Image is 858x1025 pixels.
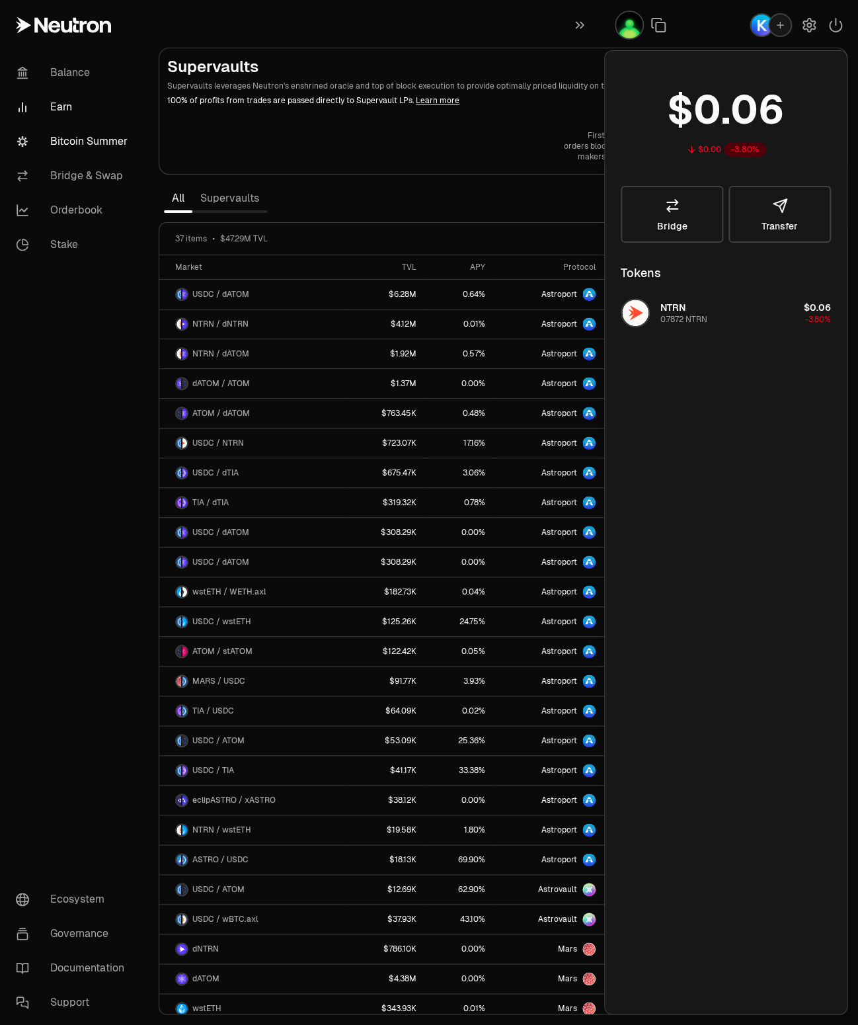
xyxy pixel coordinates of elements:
a: dNTRN LogodNTRN [159,934,346,963]
img: NTRN Logo [182,438,187,448]
a: Mars [493,994,604,1023]
a: Bitcoin Summer [5,124,143,159]
a: dATOM LogoATOM LogodATOM / ATOM [159,369,346,398]
span: USDC / dATOM [192,557,249,567]
img: xASTRO Logo [182,795,187,805]
div: $0.00 [698,144,721,155]
a: NTRN LogodNTRN LogoNTRN / dNTRN [159,309,346,339]
span: Transfer [761,222,798,231]
a: Astroport [493,309,604,339]
img: NTRN Logo [176,825,181,835]
img: dATOM Logo [176,973,187,984]
a: $786.10K [346,934,424,963]
div: Market [175,262,338,272]
img: eclipASTRO Logo [176,795,181,805]
a: 0.00% [424,964,493,993]
img: ATOM Logo [182,884,187,895]
span: ATOM / dATOM [192,408,250,419]
a: $675.47K [346,458,424,487]
a: Astrovault [493,905,604,934]
img: dATOM Logo [182,289,187,300]
a: Support [5,985,143,1020]
span: Astroport [541,825,577,835]
span: Astroport [541,497,577,508]
img: wBTC.axl Logo [182,914,187,924]
img: dATOM Logo [182,348,187,359]
a: $308.29K [346,548,424,577]
span: Astroport [541,468,577,478]
img: USDC Logo [176,527,181,538]
a: $91.77K [346,667,424,696]
div: TVL [354,262,416,272]
a: dATOM LogodATOM [159,964,346,993]
img: dATOM Logo [182,527,187,538]
a: $308.29K [346,518,424,547]
span: wstETH / WETH.axl [192,587,266,597]
span: USDC / ATOM [192,735,245,746]
a: Bridge & Swap [5,159,143,193]
a: 0.64% [424,280,493,309]
span: NTRN / wstETH [192,825,251,835]
span: USDC / wBTC.axl [192,914,258,924]
a: $4.12M [346,309,424,339]
a: $12.69K [346,875,424,904]
img: ASTRO Logo [176,854,181,865]
a: wstETH LogoWETH.axl LogowstETH / WETH.axl [159,577,346,606]
img: USDC Logo [182,854,187,865]
div: APY [432,262,485,272]
p: Supervaults leverages Neutron's enshrined oracle and top of block execution to provide optimally ... [167,80,744,92]
a: 3.06% [424,458,493,487]
a: 43.10% [424,905,493,934]
a: Astroport [493,280,604,309]
a: $4.38M [346,964,424,993]
span: $47.29M TVL [220,233,268,244]
a: 62.90% [424,875,493,904]
span: -3.80% [805,314,831,325]
button: Keplr primary wallet [615,11,644,40]
span: Astroport [541,676,577,686]
span: Astroport [541,319,577,329]
a: 17.16% [424,429,493,458]
img: NTRN Logo [622,300,648,326]
a: 0.04% [424,577,493,606]
img: USDC Logo [182,676,187,686]
span: USDC / dATOM [192,289,249,300]
a: ASTRO LogoUSDC LogoASTRO / USDC [159,845,346,874]
span: $0.06 [804,302,831,313]
img: USDC Logo [176,884,181,895]
a: eclipASTRO LogoxASTRO LogoeclipASTRO / xASTRO [159,786,346,815]
img: dTIA Logo [182,468,187,478]
img: dATOM Logo [176,378,181,389]
span: Astroport [541,557,577,567]
a: 0.00% [424,548,493,577]
a: $19.58K [346,815,424,844]
p: First in every block, [564,130,683,141]
a: 69.90% [424,845,493,874]
span: 37 items [175,233,207,244]
a: ATOM LogodATOM LogoATOM / dATOM [159,399,346,428]
img: dATOM Logo [182,408,187,419]
button: NTRN LogoNTRN0.7872 NTRN$0.06-3.80% [613,293,839,333]
a: USDC LogodATOM LogoUSDC / dATOM [159,280,346,309]
img: USDC Logo [176,914,181,924]
img: USDC Logo [176,557,181,567]
a: $1.37M [346,369,424,398]
a: Astroport [493,756,604,785]
a: Balance [5,56,143,90]
a: $763.45K [346,399,424,428]
img: TIA Logo [182,765,187,776]
h2: Supervaults [167,56,744,77]
a: Astroport [493,577,604,606]
a: 0.57% [424,339,493,368]
span: USDC / dATOM [192,527,249,538]
a: Earn [5,90,143,124]
a: $343.93K [346,994,424,1023]
a: Bridge [621,186,723,243]
span: eclipASTRO / xASTRO [192,795,276,805]
img: USDC Logo [176,289,181,300]
a: USDC LogowBTC.axl LogoUSDC / wBTC.axl [159,905,346,934]
a: Stake [5,227,143,262]
a: USDC LogoATOM LogoUSDC / ATOM [159,726,346,755]
span: TIA / USDC [192,706,234,716]
a: First in every block,orders bloom like cherry trees—makers share the spring. [564,130,683,162]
